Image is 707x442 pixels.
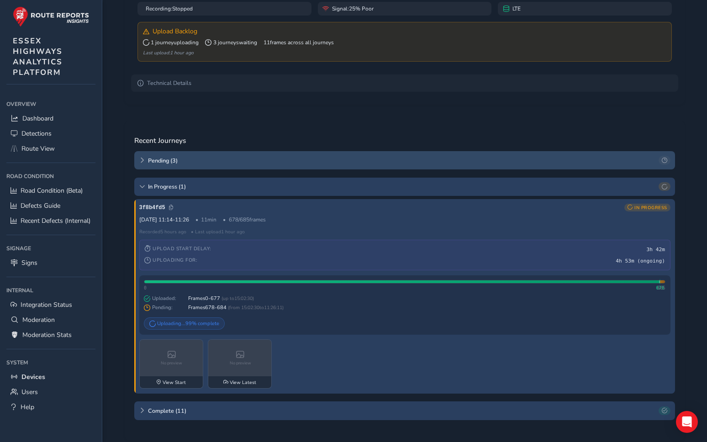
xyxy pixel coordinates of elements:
span: 3 journeys waiting [205,39,257,46]
span: Road Condition (Beta) [21,186,83,195]
span: In Progress ( 1 ) [148,183,655,190]
a: Recent Defects (Internal) [6,213,95,228]
span: • Last upload 1 hour ago [191,228,245,235]
div: System [6,356,95,369]
a: Defects Guide [6,198,95,213]
span: 3h 42m [647,247,665,253]
span: Defects Guide [21,201,60,210]
div: Road Condition [6,169,95,183]
img: rr logo [13,6,89,27]
summary: Technical Details [131,74,678,92]
span: Devices [21,373,45,381]
span: No preview [230,360,251,366]
a: Users [6,384,95,400]
span: 0 [144,285,147,290]
span: 4h 53m (ongoing) [616,258,665,264]
div: 7 frames pending [660,280,665,283]
a: Signs [6,255,95,270]
span: 1 journey uploading [143,39,199,46]
span: 11 min [195,216,217,223]
span: Moderation Stats [22,331,72,339]
span: Complete ( 11 ) [148,407,655,415]
span: Uploaded: [144,295,185,302]
a: Help [6,400,95,415]
span: Uploading for: [144,257,197,263]
span: Frames 678 - 684 [188,304,227,311]
span: 685 [657,285,665,290]
span: Detections [21,129,52,138]
span: Moderation [22,316,55,324]
a: Dashboard [6,111,95,126]
span: Signs [21,258,37,267]
span: ( from 15:02:30 to 11:26:11 ) [227,304,284,311]
div: Open Intercom Messenger [676,411,698,433]
span: 678 / 685 frames [223,216,266,223]
span: View Latest [230,379,256,386]
a: No previewView Start [139,339,203,389]
div: Signage [6,242,95,255]
div: Internal [6,284,95,297]
span: 11 frames across all journeys [264,39,334,46]
span: Users [21,388,38,396]
div: Overview [6,97,95,111]
span: (up to 15:02:30 ) [220,295,254,302]
span: IN PROGRESS [634,205,667,210]
a: Detections [6,126,95,141]
span: Pending ( 3 ) [148,157,655,164]
span: Route View [21,144,55,153]
span: No preview [161,360,182,366]
span: Recent Defects (Internal) [21,216,90,225]
a: Moderation [6,312,95,327]
div: Uploading... 99 % complete [144,317,225,330]
span: Recorded 5 hours ago [139,228,186,235]
span: Click to copy journey ID [139,205,174,211]
span: Frames 0 - 677 [188,295,220,302]
span: Upload Backlog [153,27,197,36]
a: Moderation Stats [6,327,95,342]
div: 678 frames uploaded [144,280,660,283]
span: Pending: [144,304,185,311]
a: Road Condition (Beta) [6,183,95,198]
span: Dashboard [22,114,53,123]
a: Integration Status [6,297,95,312]
span: LTE [512,5,521,12]
h3: Recent Journeys [134,137,186,145]
div: Last upload: 1 hour ago [143,49,667,56]
span: ESSEX HIGHWAYS ANALYTICS PLATFORM [13,36,63,78]
span: 678 [656,285,664,290]
span: Help [21,403,34,411]
span: View Start [163,379,186,386]
a: Devices [6,369,95,384]
span: Recording: Stopped [146,5,193,12]
span: [DATE] 11:14 - 11:26 [139,216,189,223]
a: No previewView Latest [208,339,272,389]
span: Upload Start Delay: [144,245,211,252]
a: Route View [6,141,95,156]
span: Signal: 25% Poor [332,5,374,12]
span: Integration Status [21,300,72,309]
